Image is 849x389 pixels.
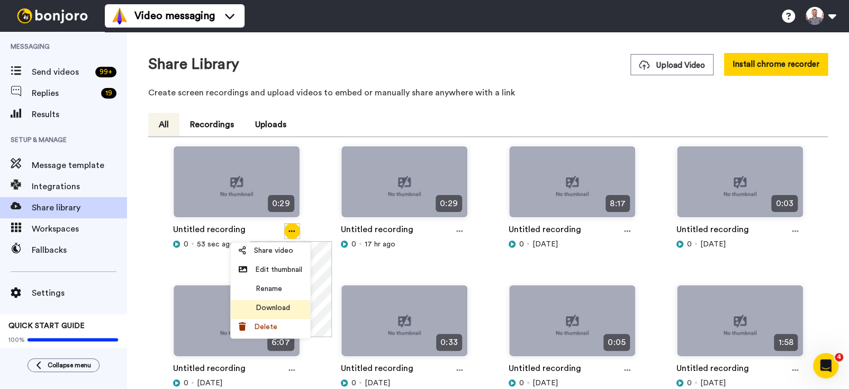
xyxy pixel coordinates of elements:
div: 19 [101,88,116,99]
span: Delete [254,322,277,332]
img: no-thumbnail.jpg [677,146,803,226]
span: 100% [8,335,25,344]
span: Share library [32,201,127,214]
span: Video messaging [134,8,215,23]
img: bj-logo-header-white.svg [13,8,92,23]
span: 0 [687,239,692,250]
a: Untitled recording [676,223,749,239]
span: Replies [32,87,97,100]
span: Download [256,303,290,313]
span: 0 [184,239,188,250]
button: Upload Video [630,54,713,75]
img: vm-color.svg [111,7,128,24]
span: 0:03 [771,195,797,212]
img: no-thumbnail.jpg [341,285,467,365]
button: All [148,113,179,136]
a: Untitled recording [509,223,581,239]
div: [DATE] [341,378,468,388]
a: Untitled recording [341,223,413,239]
a: Untitled recording [509,362,581,378]
span: Send videos [32,66,91,78]
a: Untitled recording [173,223,246,239]
div: [DATE] [509,378,636,388]
div: 99 + [95,67,116,77]
span: Edit thumbnail [255,264,302,275]
span: Settings [32,287,127,299]
span: 6:07 [267,334,294,351]
span: 0 [519,378,524,388]
img: no-thumbnail.jpg [677,285,803,365]
span: 1:58 [774,334,797,351]
div: [DATE] [676,239,803,250]
span: Message template [32,159,127,172]
a: Untitled recording [676,362,749,378]
span: 0:29 [268,195,294,212]
img: no-thumbnail.jpg [509,285,635,365]
div: 17 hr ago [341,239,468,250]
button: Install chrome recorder [724,53,828,76]
span: 0 [351,239,356,250]
div: [DATE] [676,378,803,388]
span: 0:29 [436,195,462,212]
span: Fallbacks [32,244,127,257]
span: Upload Video [639,60,705,71]
span: 0:05 [603,334,629,351]
span: Workspaces [32,223,127,235]
img: no-thumbnail.jpg [174,146,300,226]
img: no-thumbnail.jpg [174,285,300,365]
p: Create screen recordings and upload videos to embed or manually share anywhere with a link [148,86,828,99]
span: Results [32,108,127,121]
button: Collapse menu [28,358,100,372]
img: no-thumbnail.jpg [341,146,467,226]
div: [DATE] [509,239,636,250]
span: Collapse menu [48,361,91,369]
span: 8:17 [606,195,629,212]
span: 0 [184,378,188,388]
iframe: Intercom live chat [813,353,838,378]
span: 0:33 [436,334,462,351]
a: Untitled recording [173,362,246,378]
button: Uploads [245,113,297,136]
div: [DATE] [173,378,300,388]
span: Share video [254,245,293,256]
span: 4 [835,353,843,361]
span: 0 [687,378,692,388]
span: Rename [256,284,282,294]
div: 53 sec ago [173,239,300,250]
span: 0 [351,378,356,388]
span: Integrations [32,180,127,193]
a: Untitled recording [341,362,413,378]
img: no-thumbnail.jpg [509,146,635,226]
span: QUICK START GUIDE [8,322,85,330]
span: 0 [519,239,524,250]
button: Recordings [179,113,245,136]
h1: Share Library [148,56,239,73]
